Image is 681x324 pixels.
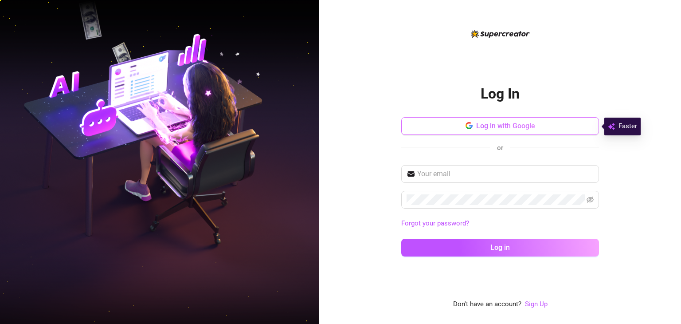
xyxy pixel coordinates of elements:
[497,144,503,152] span: or
[608,121,615,132] img: svg%3e
[490,243,510,252] span: Log in
[401,117,599,135] button: Log in with Google
[417,169,594,179] input: Your email
[525,300,548,308] a: Sign Up
[525,299,548,310] a: Sign Up
[453,299,521,310] span: Don't have an account?
[476,122,535,130] span: Log in with Google
[481,85,520,103] h2: Log In
[401,218,599,229] a: Forgot your password?
[471,30,530,38] img: logo-BBDzfeDw.svg
[587,196,594,203] span: eye-invisible
[401,239,599,257] button: Log in
[401,219,469,227] a: Forgot your password?
[618,121,637,132] span: Faster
